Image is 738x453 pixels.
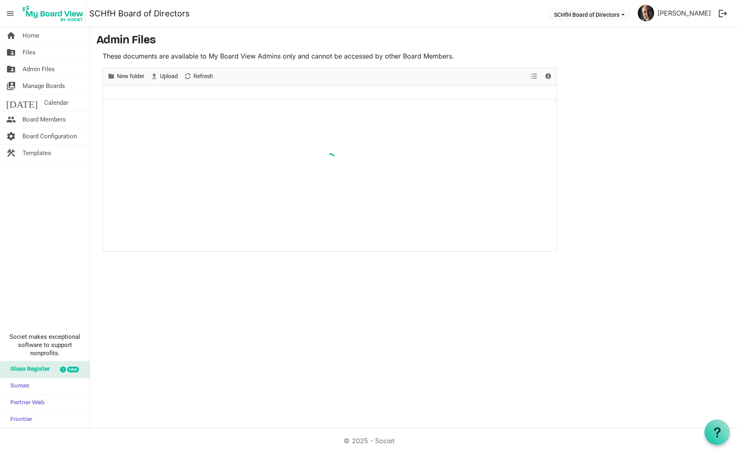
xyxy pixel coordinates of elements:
[6,61,16,77] span: folder_shared
[344,437,394,445] a: © 2025 - Societ
[6,128,16,144] span: settings
[22,44,36,61] span: Files
[20,3,89,24] a: My Board View Logo
[6,78,16,94] span: switch_account
[6,27,16,44] span: home
[67,367,79,372] div: new
[6,111,16,128] span: people
[6,44,16,61] span: folder_shared
[103,51,557,61] p: These documents are available to My Board View Admins only and cannot be accessed by other Board ...
[20,3,86,24] img: My Board View Logo
[638,5,654,21] img: yBGpWBoWnom3Zw7BMdEWlLVUZpYoI47Jpb9souhwf1jEgJUyyu107S__lmbQQ54c4KKuLw7hNP5JKuvjTEF3_w_thumb.png
[22,145,51,161] span: Templates
[6,412,32,428] span: Frontier
[654,5,714,21] a: [PERSON_NAME]
[6,378,29,394] span: Sumac
[22,128,77,144] span: Board Configuration
[44,95,68,111] span: Calendar
[22,111,66,128] span: Board Members
[22,78,65,94] span: Manage Boards
[6,361,50,378] span: Glass Register
[6,145,16,161] span: construction
[22,27,39,44] span: Home
[549,9,630,20] button: SCHfH Board of Directors dropdownbutton
[22,61,55,77] span: Admin Files
[4,333,86,357] span: Societ makes exceptional software to support nonprofits.
[714,5,731,22] button: logout
[6,395,45,411] span: Partner Web
[97,34,731,48] h3: Admin Files
[2,6,18,21] span: menu
[89,5,190,22] a: SCHfH Board of Directors
[6,95,38,111] span: [DATE]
